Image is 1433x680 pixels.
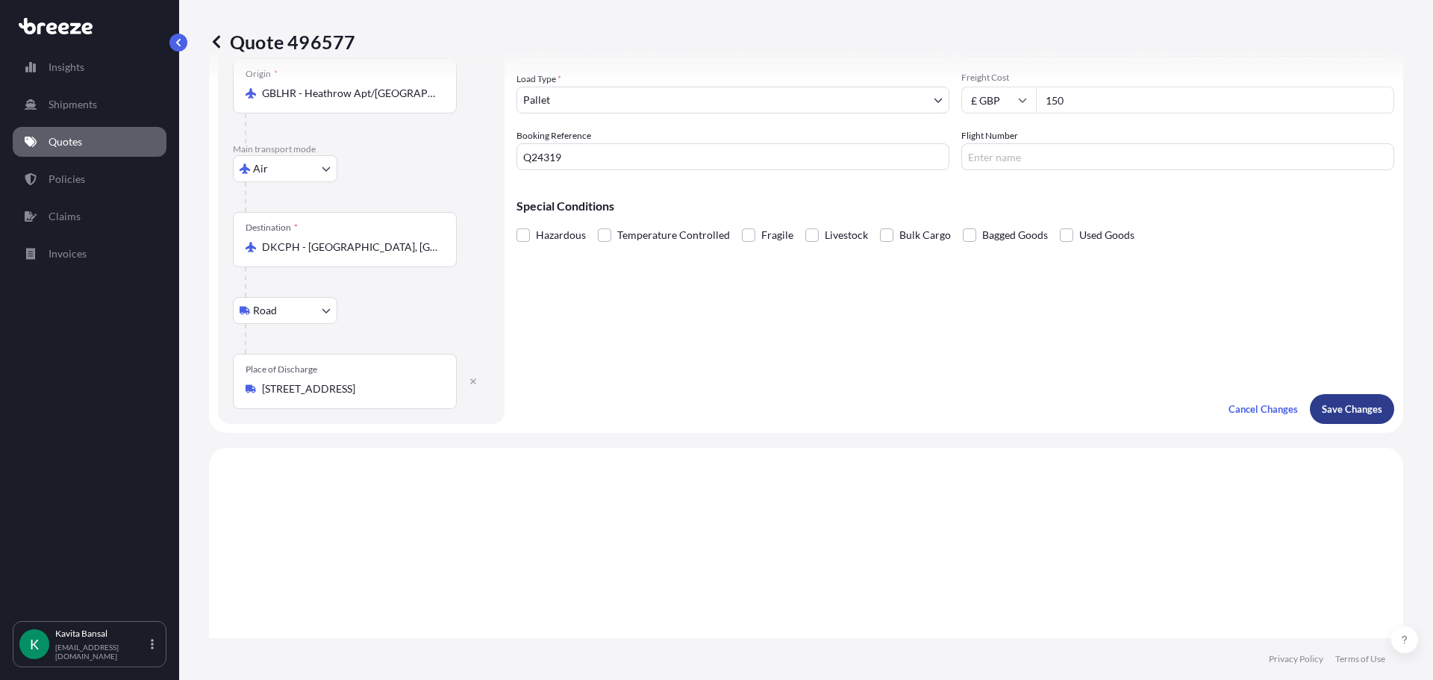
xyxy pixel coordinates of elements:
[516,143,949,170] input: Your internal reference
[982,224,1048,246] span: Bagged Goods
[1310,394,1394,424] button: Save Changes
[30,637,39,652] span: K
[246,364,317,375] div: Place of Discharge
[55,643,148,661] p: [EMAIL_ADDRESS][DOMAIN_NAME]
[1217,394,1310,424] button: Cancel Changes
[233,297,337,324] button: Select transport
[49,172,85,187] p: Policies
[1228,402,1298,417] p: Cancel Changes
[1079,224,1134,246] span: Used Goods
[516,200,1394,212] p: Special Conditions
[49,246,87,261] p: Invoices
[523,93,550,107] span: Pallet
[253,161,268,176] span: Air
[899,224,951,246] span: Bulk Cargo
[209,30,355,54] p: Quote 496577
[253,303,277,318] span: Road
[13,239,166,269] a: Invoices
[761,224,793,246] span: Fragile
[233,155,337,182] button: Select transport
[49,134,82,149] p: Quotes
[262,86,438,101] input: Origin
[13,164,166,194] a: Policies
[13,127,166,157] a: Quotes
[246,222,298,234] div: Destination
[262,240,438,255] input: Destination
[617,224,730,246] span: Temperature Controlled
[262,381,438,396] input: Place of Discharge
[1269,653,1323,665] a: Privacy Policy
[233,143,490,155] p: Main transport mode
[49,97,97,112] p: Shipments
[961,128,1018,143] label: Flight Number
[13,90,166,119] a: Shipments
[825,224,868,246] span: Livestock
[961,143,1394,170] input: Enter name
[13,52,166,82] a: Insights
[536,224,586,246] span: Hazardous
[1322,402,1382,417] p: Save Changes
[49,209,81,224] p: Claims
[13,202,166,231] a: Claims
[1335,653,1385,665] a: Terms of Use
[49,60,84,75] p: Insights
[55,628,148,640] p: Kavita Bansal
[1036,87,1394,113] input: Enter amount
[516,87,949,113] button: Pallet
[516,128,591,143] label: Booking Reference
